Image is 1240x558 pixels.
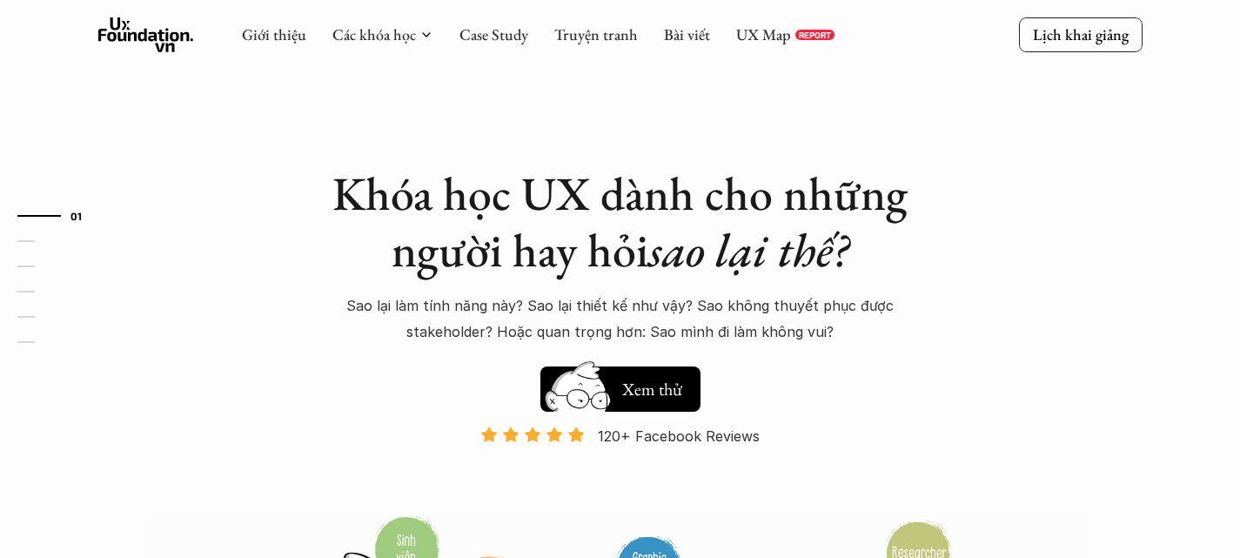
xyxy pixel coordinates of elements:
[466,426,775,514] a: 120+ Facebook Reviews
[736,24,791,44] a: UX Map
[540,358,700,412] a: Xem thử
[1033,24,1129,44] p: Lịch khai giảng
[70,210,83,222] strong: 01
[459,24,528,44] a: Case Study
[648,219,848,280] em: sao lại thế?
[1019,17,1143,51] a: Lịch khai giảng
[242,24,306,44] a: Giới thiệu
[799,30,831,40] p: REPORT
[325,292,916,346] p: Sao lại làm tính năng này? Sao lại thiết kế như vậy? Sao không thuyết phục được stakeholder? Hoặc...
[664,24,710,44] a: Bài viết
[598,423,760,449] p: 120+ Facebook Reviews
[316,165,925,279] h1: Khóa học UX dành cho những người hay hỏi
[332,24,416,44] a: Các khóa học
[622,377,682,401] h5: Xem thử
[795,30,834,40] a: REPORT
[17,205,100,226] a: 01
[554,24,638,44] a: Truyện tranh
